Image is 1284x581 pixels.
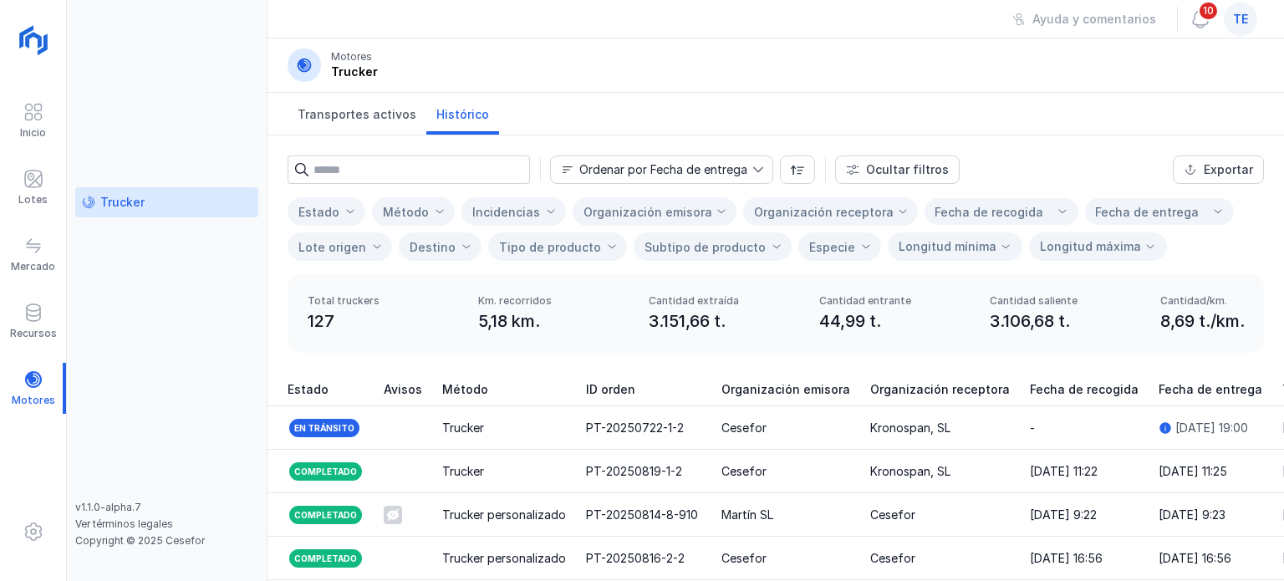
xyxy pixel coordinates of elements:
a: Histórico [426,93,499,135]
div: PT-20250814-8-910 [586,507,698,523]
div: Trucker personalizado [442,550,566,567]
span: Método [442,381,488,398]
div: Trucker [442,463,484,480]
div: Mercado [11,260,55,273]
div: Cesefor [870,507,915,523]
span: Seleccionar [799,233,860,261]
div: Cesefor [721,420,767,436]
span: Seleccionar [634,233,771,261]
span: Organización receptora [870,381,1010,398]
span: Seleccionar [288,198,344,226]
div: Fecha de entrega [1095,204,1199,221]
div: Destino [410,240,456,254]
div: Total truckers [308,294,458,308]
div: Incidencias [472,205,540,219]
div: Kronospan, SL [870,463,950,480]
div: Completado [288,504,364,526]
button: Exportar [1173,155,1264,184]
div: Trucker [442,420,484,436]
div: Fecha de recogida [935,204,1043,221]
div: Completado [288,461,364,482]
div: Longitud mínima [899,238,996,255]
div: 127 [308,309,458,333]
div: Organización receptora [754,205,894,219]
div: [DATE] 9:22 [1030,507,1097,523]
div: Subtipo de producto [645,240,766,254]
img: logoRight.svg [13,19,54,61]
span: Estado [288,381,329,398]
button: Ayuda y comentarios [1001,5,1167,33]
div: - [1030,420,1035,436]
div: Martín SL [721,507,773,523]
div: 3.106,68 t. [990,309,1140,333]
div: [DATE] 16:56 [1030,550,1103,567]
span: Organización emisora [721,381,850,398]
span: Seleccionar [373,198,434,226]
div: Completado [288,548,364,569]
a: Ver términos legales [75,517,173,530]
div: Especie [809,240,855,254]
div: Inicio [20,126,46,140]
div: [DATE] 19:00 [1175,420,1248,436]
span: Fecha de entrega [551,156,752,183]
div: Lotes [18,193,48,206]
div: Trucker [100,194,145,211]
button: Ocultar filtros [835,155,960,184]
span: Seleccionar [288,233,371,261]
span: Fecha de recogida [1030,381,1139,398]
span: Histórico [436,106,489,123]
span: Transportes activos [298,106,416,123]
div: Organización emisora [583,205,712,219]
div: Lote origen [298,240,366,254]
div: 3.151,66 t. [649,309,799,333]
div: Ayuda y comentarios [1032,11,1156,28]
div: Km. recorridos [478,294,629,308]
div: Longitud máxima [1040,238,1141,255]
div: Trucker personalizado [442,507,566,523]
div: Tipo de producto [499,240,601,254]
div: Copyright © 2025 Cesefor [75,534,258,548]
div: Método [383,205,429,219]
div: Recursos [10,327,57,340]
div: 44,99 t. [819,309,970,333]
span: te [1233,11,1248,28]
div: Cantidad entrante [819,294,970,308]
a: Transportes activos [288,93,426,135]
div: PT-20250819-1-2 [586,463,682,480]
div: PT-20250816-2-2 [586,550,685,567]
div: 5,18 km. [478,309,629,333]
div: [DATE] 11:22 [1030,463,1098,480]
span: 10 [1198,1,1219,21]
div: Motores [331,50,372,64]
div: Cantidad extraída [649,294,799,308]
span: Fecha de entrega [1159,381,1262,398]
div: Cesefor [721,550,767,567]
div: Trucker [331,64,378,80]
span: ID orden [586,381,635,398]
a: Trucker [75,187,258,217]
div: Ocultar filtros [866,161,949,178]
div: PT-20250722-1-2 [586,420,684,436]
div: Kronospan, SL [870,420,950,436]
div: [DATE] 16:56 [1159,550,1231,567]
div: [DATE] 11:25 [1159,463,1227,480]
span: Seleccionar [400,233,461,261]
span: Seleccionar [489,233,606,261]
div: v1.1.0-alpha.7 [75,501,258,514]
div: Estado [298,205,339,219]
div: Cesefor [870,550,915,567]
div: Exportar [1204,161,1253,178]
span: Avisos [384,381,422,398]
div: Cesefor [721,463,767,480]
div: [DATE] 9:23 [1159,507,1225,523]
div: En tránsito [288,417,361,439]
span: Seleccionar [462,198,545,226]
div: Ordenar por Fecha de entrega [579,164,747,176]
div: Cantidad saliente [990,294,1140,308]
